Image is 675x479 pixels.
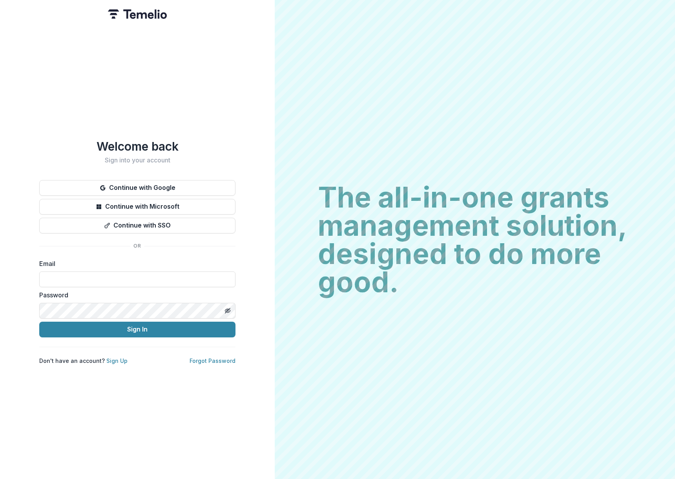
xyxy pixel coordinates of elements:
a: Sign Up [106,357,128,364]
a: Forgot Password [190,357,235,364]
label: Password [39,290,231,300]
p: Don't have an account? [39,357,128,365]
img: Temelio [108,9,167,19]
button: Toggle password visibility [221,304,234,317]
button: Continue with Google [39,180,235,196]
button: Continue with Microsoft [39,199,235,215]
button: Continue with SSO [39,218,235,233]
h1: Welcome back [39,139,235,153]
h2: Sign into your account [39,157,235,164]
button: Sign In [39,322,235,337]
label: Email [39,259,231,268]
